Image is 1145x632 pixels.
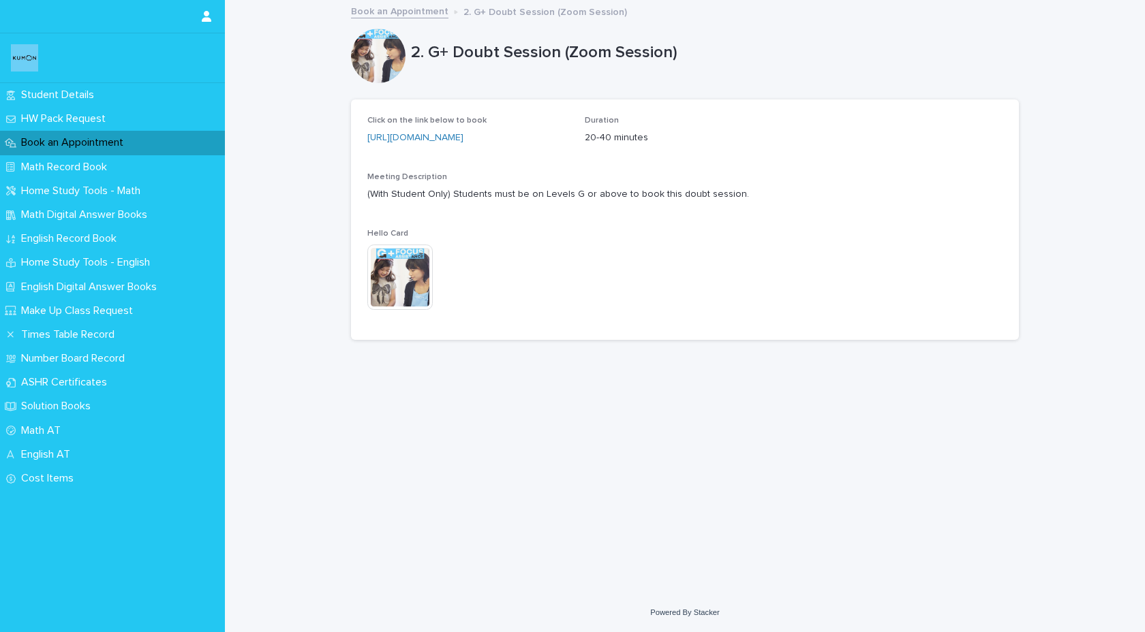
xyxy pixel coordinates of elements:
span: Meeting Description [367,173,447,181]
p: English Digital Answer Books [16,281,168,294]
p: HW Pack Request [16,112,117,125]
p: Math AT [16,424,72,437]
p: Solution Books [16,400,102,413]
span: Click on the link below to book [367,116,487,125]
p: Times Table Record [16,328,125,341]
p: Math Record Book [16,161,118,174]
p: Cost Items [16,472,85,485]
p: Student Details [16,89,105,101]
img: o6XkwfS7S2qhyeB9lxyF [11,44,38,72]
span: Hello Card [367,230,408,238]
p: Make Up Class Request [16,304,144,317]
p: 20-40 minutes [585,131,786,145]
a: [URL][DOMAIN_NAME] [367,133,463,142]
p: Math Digital Answer Books [16,208,158,221]
a: Powered By Stacker [650,608,719,616]
p: English Record Book [16,232,127,245]
p: (With Student Only) Students must be on Levels G or above to book this doubt session. [367,187,1003,202]
p: 2. G+ Doubt Session (Zoom Session) [411,43,1013,63]
p: ASHR Certificates [16,376,118,389]
p: Number Board Record [16,352,136,365]
p: Home Study Tools - English [16,256,161,269]
p: Home Study Tools - Math [16,185,151,197]
p: 2. G+ Doubt Session (Zoom Session) [463,3,627,18]
p: English AT [16,448,81,461]
a: Book an Appointment [351,3,448,18]
span: Duration [585,116,619,125]
p: Book an Appointment [16,136,134,149]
